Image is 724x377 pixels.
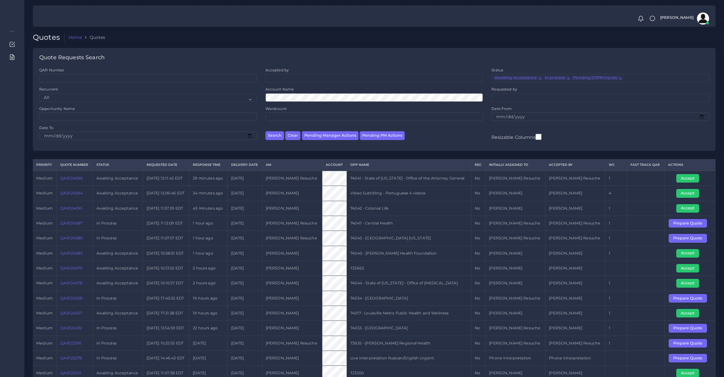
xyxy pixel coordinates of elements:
a: QAR124096 [60,176,83,180]
label: Opportunity Name [39,106,75,111]
span: medium [36,221,53,225]
a: Prepare Quote [669,296,711,300]
td: [DATE] [227,336,262,351]
label: Wordcount [265,106,287,111]
td: In Process [93,291,143,306]
td: Phone Interpretation [486,351,546,366]
td: [PERSON_NAME] Resuche [262,231,322,246]
td: [DATE] [227,321,262,336]
td: In Process [93,216,143,231]
button: Search [265,131,284,140]
td: 1 [605,231,627,246]
a: QAR124079 [60,266,82,270]
td: 2 hours ago [189,261,227,276]
button: Accept [676,204,699,213]
td: [PERSON_NAME] [486,276,546,291]
td: [PERSON_NAME] [262,276,322,291]
button: Accept [676,249,699,258]
button: Accept [676,189,699,197]
td: [DATE] 11:07:57 EDT [143,231,189,246]
span: medium [36,326,53,330]
th: Requested Date [143,159,189,171]
a: QAR124094 [60,191,83,195]
td: 22 hours ago [189,321,227,336]
label: Date From [491,106,512,111]
label: Date To [39,125,54,130]
td: 74034 - [GEOGRAPHIC_DATA] [347,291,471,306]
h2: Quotes [33,33,64,42]
td: 34 minutes ago [189,186,227,201]
td: 1 [605,201,627,216]
td: [DATE] 12:11:42 EDT [143,171,189,186]
td: [PERSON_NAME] [262,186,322,201]
td: 74017 - Louisville Metro Public Health and Wellness [347,306,471,320]
td: [PERSON_NAME] [262,261,322,276]
button: Accept [676,174,699,183]
td: Phone Interpretation [546,351,605,366]
th: WC [605,159,627,171]
td: 1 hour ago [189,246,227,261]
a: Home [69,34,82,40]
td: 1 [605,336,627,351]
a: Accept [676,191,703,195]
td: In Process [93,336,143,351]
button: Prepare Quote [669,339,707,348]
td: Video Subtitling - Portuguese 4 videos [347,186,471,201]
td: [DATE] 11:12:09 EDT [143,216,189,231]
th: Account [322,159,347,171]
td: [PERSON_NAME] [486,261,546,276]
th: Delivery Date [227,159,262,171]
td: [PERSON_NAME] Resuche [262,216,322,231]
a: Accept [676,251,703,255]
td: [PERSON_NAME] [546,276,605,291]
span: medium [36,356,53,360]
td: [PERSON_NAME] [546,321,605,336]
span: [PERSON_NAME] [660,16,694,20]
td: Live Interpretation Russian/English Urgent [347,351,471,366]
th: Accepted by [546,159,605,171]
th: Priority [33,159,57,171]
td: No [471,216,486,231]
a: QAR124095 [60,206,82,211]
td: 74041 - State of [US_STATE] - Office of the Attorney General [347,171,471,186]
td: [PERSON_NAME] Resuche [546,336,605,351]
td: [PERSON_NAME] Resuche [262,171,322,186]
td: 74047 - Central Health [347,216,471,231]
button: Prepare Quote [669,354,707,362]
td: [PERSON_NAME] Resuche [546,231,605,246]
a: QAR124086 [60,236,83,240]
td: [PERSON_NAME] Resuche [486,231,546,246]
span: medium [36,296,53,300]
li: Awaiting Acceptance [493,76,542,80]
a: Accept [676,266,703,270]
button: Prepare Quote [669,234,707,242]
td: [DATE] [227,351,262,366]
td: [DATE] 10:13:52 EDT [143,261,189,276]
button: Pending Manager Actions [302,131,359,140]
a: QAR124032 [60,326,82,330]
td: 1 hour ago [189,231,227,246]
a: Prepare Quote [669,326,711,330]
a: QAR124057 [60,311,82,315]
td: [DATE] [189,351,227,366]
span: medium [36,191,53,195]
td: [PERSON_NAME] Resuche [546,216,605,231]
td: No [471,171,486,186]
td: [DATE] [227,186,262,201]
td: No [471,246,486,261]
label: QAR Number [39,67,64,73]
span: medium [36,281,53,285]
td: 29 minutes ago [189,171,227,186]
td: In Process [93,231,143,246]
td: [DATE] 17:40:55 EDT [143,291,189,306]
label: Recurrent [39,87,58,92]
td: [PERSON_NAME] [486,306,546,320]
td: [PERSON_NAME] [486,186,546,201]
td: [DATE] 14:46:43 EDT [143,351,189,366]
td: [PERSON_NAME] Resuche [262,336,322,351]
a: QAR122210 [60,371,81,375]
th: Opp Name [347,159,471,171]
td: [DATE] [189,336,227,351]
label: Resizable Columns [491,133,541,141]
li: In process [543,76,570,80]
